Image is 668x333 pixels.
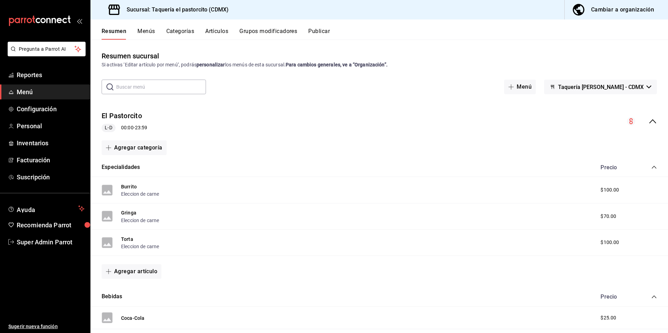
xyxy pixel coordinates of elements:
button: Eleccion de carne [121,190,159,197]
span: $25.00 [601,314,616,322]
span: $100.00 [601,186,619,194]
span: Configuración [17,104,85,114]
button: El Pastorcito [102,111,142,121]
span: Recomienda Parrot [17,220,85,230]
span: $100.00 [601,239,619,246]
button: Menús [137,28,155,40]
button: Publicar [308,28,330,40]
div: navigation tabs [102,28,668,40]
input: Buscar menú [116,80,206,94]
div: Precio [594,293,638,300]
button: collapse-category-row [651,164,657,170]
span: $70.00 [601,213,616,220]
button: Burrito [121,183,137,190]
span: Facturación [17,155,85,165]
button: Agregar artículo [102,264,161,279]
span: L-D [102,124,115,131]
button: Eleccion de carne [121,243,159,250]
button: open_drawer_menu [77,18,82,24]
span: Taquería [PERSON_NAME] - CDMX [558,84,644,90]
span: Suscripción [17,172,85,182]
button: Categorías [166,28,194,40]
span: Ayuda [17,204,75,213]
span: Menú [17,87,85,97]
span: Reportes [17,70,85,80]
strong: Para cambios generales, ve a “Organización”. [286,62,388,67]
strong: personalizar [197,62,225,67]
div: 00:00 - 23:59 [102,124,147,132]
div: collapse-menu-row [90,105,668,138]
span: Personal [17,121,85,131]
h3: Sucursal: Taquería el pastorcito (CDMX) [121,6,229,14]
button: Artículos [205,28,228,40]
button: Bebidas [102,293,122,301]
div: Cambiar a organización [591,5,654,15]
span: Inventarios [17,138,85,148]
a: Pregunta a Parrot AI [5,50,86,58]
div: Resumen sucursal [102,51,159,61]
button: Coca-Cola [121,315,144,322]
button: Gringa [121,209,136,216]
span: Pregunta a Parrot AI [19,46,75,53]
div: Precio [594,164,638,171]
span: Super Admin Parrot [17,237,85,247]
button: Taquería [PERSON_NAME] - CDMX [544,80,657,94]
button: Agregar categoría [102,140,167,155]
button: Pregunta a Parrot AI [8,42,86,56]
button: Menú [504,80,536,94]
button: Eleccion de carne [121,217,159,224]
span: Sugerir nueva función [8,323,85,330]
div: Si activas ‘Editar artículo por menú’, podrás los menús de esta sucursal. [102,61,657,68]
button: Torta [121,236,133,243]
button: Resumen [102,28,126,40]
button: Especialidades [102,163,140,171]
button: collapse-category-row [651,294,657,300]
button: Grupos modificadores [239,28,297,40]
